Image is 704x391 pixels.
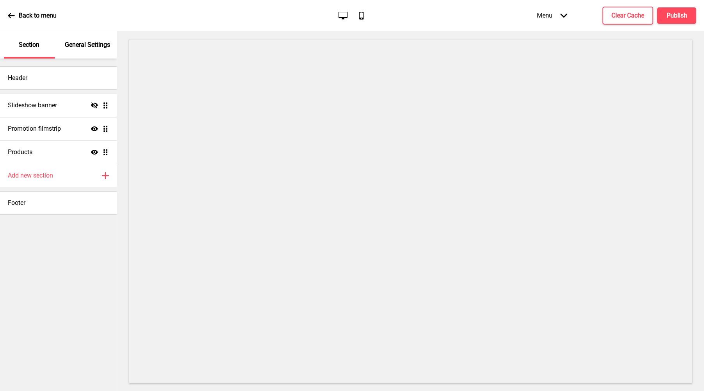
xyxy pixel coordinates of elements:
h4: Products [8,148,32,156]
h4: Clear Cache [611,11,644,20]
p: General Settings [65,41,110,49]
button: Publish [657,7,696,24]
h4: Publish [667,11,687,20]
h4: Header [8,74,27,82]
p: Section [19,41,39,49]
a: Back to menu [8,5,57,26]
p: Back to menu [19,11,57,20]
button: Clear Cache [602,7,653,25]
h4: Slideshow banner [8,101,57,110]
div: Menu [529,4,575,27]
h4: Footer [8,199,25,207]
h4: Promotion filmstrip [8,124,61,133]
h4: Add new section [8,171,53,180]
